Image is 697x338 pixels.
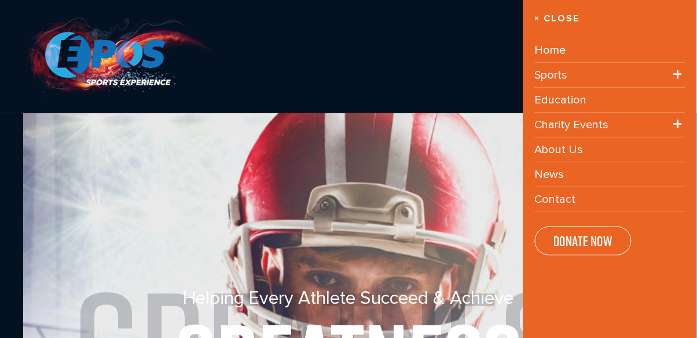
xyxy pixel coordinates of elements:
a: Charity Events [535,118,609,131]
a: Education [535,93,587,106]
span: + [673,110,683,139]
a: Home [535,43,566,57]
a: News [535,168,564,181]
span: + [673,60,683,90]
h5: Helping Every Athlete Succeed & Achieve [46,287,651,309]
a: Donate Now [535,226,632,255]
a: About Us [535,143,584,156]
a: Contact [535,192,576,206]
a: Sports [535,68,568,81]
a: × Close [535,12,685,27]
